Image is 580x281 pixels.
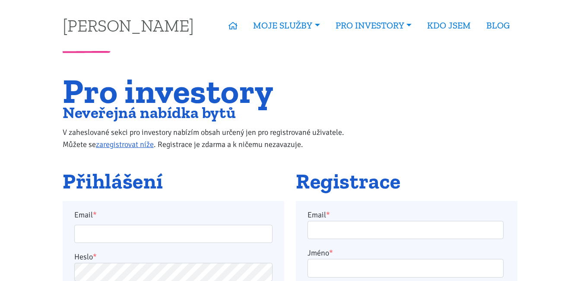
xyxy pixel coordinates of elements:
[329,248,333,258] abbr: required
[307,209,330,221] label: Email
[69,209,279,221] label: Email
[63,17,194,34] a: [PERSON_NAME]
[96,140,154,149] a: zaregistrovat níže
[307,247,333,259] label: Jméno
[326,210,330,220] abbr: required
[296,170,517,193] h2: Registrace
[479,16,517,35] a: BLOG
[63,126,362,150] p: V zaheslované sekci pro investory nabízím obsah určený jen pro registrované uživatele. Můžete se ...
[63,170,284,193] h2: Přihlášení
[245,16,327,35] a: MOJE SLUŽBY
[63,77,362,105] h1: Pro investory
[328,16,419,35] a: PRO INVESTORY
[63,105,362,120] h2: Neveřejná nabídka bytů
[419,16,479,35] a: KDO JSEM
[74,251,97,263] label: Heslo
